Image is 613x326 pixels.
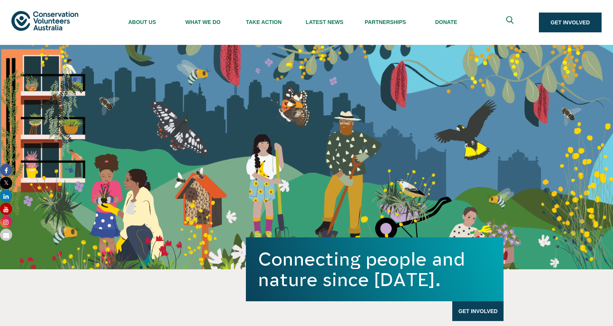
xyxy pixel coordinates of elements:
[355,19,416,25] span: Partnerships
[502,13,520,32] button: Expand search box Close search box
[539,13,602,32] a: Get Involved
[506,16,515,29] span: Expand search box
[294,19,355,25] span: Latest News
[233,19,294,25] span: Take Action
[112,19,173,25] span: About Us
[173,19,233,25] span: What We Do
[11,11,78,30] img: logo.svg
[258,249,491,290] h1: Connecting people and nature since [DATE].
[416,19,477,25] span: Donate
[452,301,504,321] a: Get Involved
